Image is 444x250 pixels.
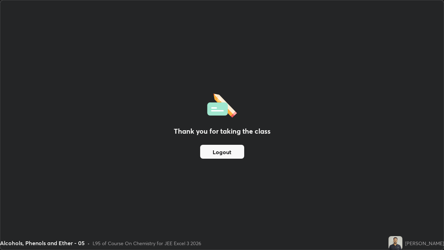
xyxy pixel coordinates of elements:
[388,236,402,250] img: 81071b17b0dd4859a2b07f88cb3d53bb.jpg
[207,91,237,118] img: offlineFeedback.1438e8b3.svg
[405,240,444,247] div: [PERSON_NAME]
[93,240,201,247] div: L95 of Course On Chemistry for JEE Excel 3 2026
[87,240,90,247] div: •
[200,145,244,159] button: Logout
[174,126,271,136] h2: Thank you for taking the class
